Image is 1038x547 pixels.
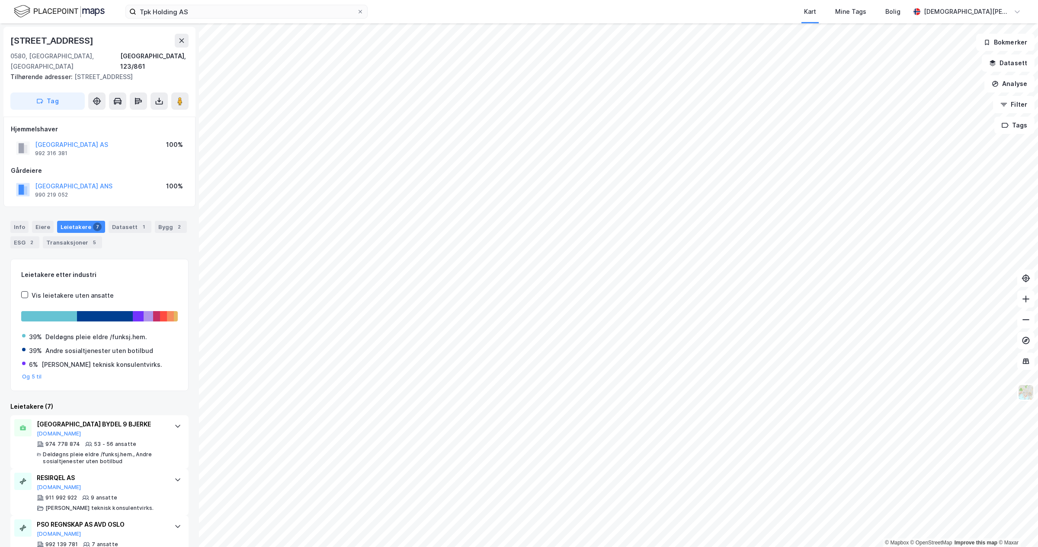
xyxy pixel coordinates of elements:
div: 992 316 381 [35,150,67,157]
div: 53 - 56 ansatte [94,441,136,448]
div: 7 [93,223,102,231]
div: Datasett [109,221,151,233]
div: Bygg [155,221,187,233]
div: Eiere [32,221,54,233]
div: 1 [139,223,148,231]
div: 911 992 922 [45,494,77,501]
div: Deldøgns pleie eldre /funksj.hem., Andre sosialtjenester uten botilbud [43,451,166,465]
div: [STREET_ADDRESS] [10,72,182,82]
span: Tilhørende adresser: [10,73,74,80]
img: logo.f888ab2527a4732fd821a326f86c7f29.svg [14,4,105,19]
button: [DOMAIN_NAME] [37,531,81,537]
div: Andre sosialtjenester uten botilbud [45,346,153,356]
button: Bokmerker [976,34,1035,51]
input: Søk på adresse, matrikkel, gårdeiere, leietakere eller personer [136,5,357,18]
div: 9 ansatte [91,494,117,501]
div: [GEOGRAPHIC_DATA] BYDEL 9 BJERKE [37,419,166,429]
div: Gårdeiere [11,165,188,176]
a: Improve this map [955,540,997,546]
img: Z [1018,384,1034,401]
div: [PERSON_NAME] teknisk konsulentvirks. [42,359,162,370]
button: [DOMAIN_NAME] [37,484,81,491]
div: Bolig [885,6,900,17]
div: Leietakere (7) [10,401,189,412]
div: 39% [29,346,42,356]
div: [DEMOGRAPHIC_DATA][PERSON_NAME] [924,6,1010,17]
div: Mine Tags [835,6,866,17]
div: Leietakere etter industri [21,270,178,280]
div: [GEOGRAPHIC_DATA], 123/861 [120,51,189,72]
div: 974 778 874 [45,441,80,448]
div: 0580, [GEOGRAPHIC_DATA], [GEOGRAPHIC_DATA] [10,51,120,72]
div: 100% [166,181,183,191]
div: 100% [166,140,183,150]
button: Tag [10,92,85,110]
a: OpenStreetMap [910,540,952,546]
a: Mapbox [885,540,909,546]
div: 2 [27,238,36,247]
div: PSO REGNSKAP AS AVD OSLO [37,519,166,530]
button: Datasett [982,54,1035,72]
div: RESIRQEL AS [37,473,166,483]
div: Hjemmelshaver [11,124,188,134]
div: Kart [804,6,816,17]
button: Tags [994,117,1035,134]
div: Transaksjoner [43,236,102,248]
div: 990 219 052 [35,191,68,198]
button: Og 5 til [22,373,42,380]
div: 5 [90,238,99,247]
button: [DOMAIN_NAME] [37,430,81,437]
div: 6% [29,359,38,370]
div: Leietakere [57,221,105,233]
div: [PERSON_NAME] teknisk konsulentvirks. [45,505,154,512]
div: Info [10,221,29,233]
div: Vis leietakere uten ansatte [32,290,114,301]
div: 2 [175,223,183,231]
div: Deldøgns pleie eldre /funksj.hem. [45,332,147,342]
div: 39% [29,332,42,342]
button: Filter [993,96,1035,113]
div: ESG [10,236,39,248]
div: [STREET_ADDRESS] [10,34,95,48]
button: Analyse [984,75,1035,92]
iframe: Chat Widget [995,506,1038,547]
